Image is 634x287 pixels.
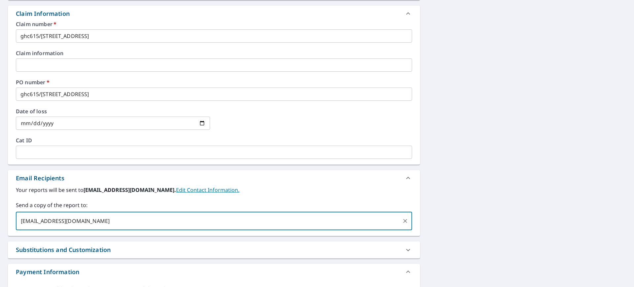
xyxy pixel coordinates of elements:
[16,109,210,114] label: Date of loss
[16,138,412,143] label: Cat ID
[16,9,70,18] div: Claim Information
[8,6,420,21] div: Claim Information
[16,245,111,254] div: Substitutions and Customization
[16,80,412,85] label: PO number
[176,186,239,194] a: EditContactInfo
[16,186,412,194] label: Your reports will be sent to
[16,21,412,27] label: Claim number
[8,241,420,258] div: Substitutions and Customization
[16,174,64,183] div: Email Recipients
[84,186,176,194] b: [EMAIL_ADDRESS][DOMAIN_NAME].
[16,51,412,56] label: Claim information
[401,216,410,226] button: Clear
[8,170,420,186] div: Email Recipients
[16,268,79,276] div: Payment Information
[16,201,412,209] label: Send a copy of the report to:
[8,264,420,280] div: Payment Information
